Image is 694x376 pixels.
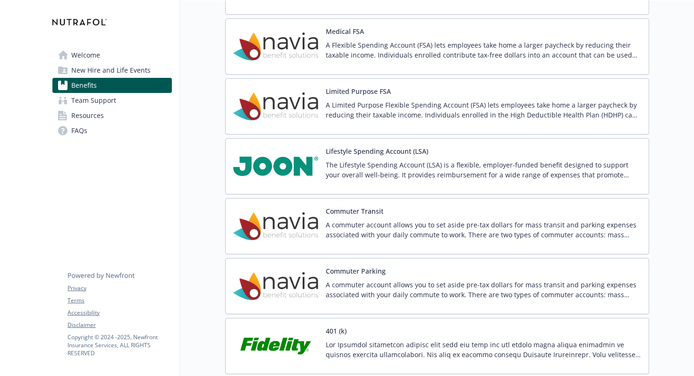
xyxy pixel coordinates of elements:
[326,280,641,300] p: A commuter account allows you to set aside pre-tax dollars for mass transit and parking expenses ...
[326,86,391,96] button: Limited Purpose FSA
[326,266,386,276] button: Commuter Parking
[326,26,364,36] button: Medical FSA
[68,296,171,305] a: Terms
[326,326,347,336] button: 401 (k)
[68,321,171,329] a: Disclaimer
[68,333,171,357] p: Copyright © 2024 - 2025 , Newfront Insurance Services, ALL RIGHTS RESERVED
[71,93,116,108] span: Team Support
[326,220,641,240] p: A commuter account allows you to set aside pre-tax dollars for mass transit and parking expenses ...
[52,123,172,138] a: FAQs
[71,63,151,78] span: New Hire and Life Events
[233,326,318,366] img: Fidelity Investments carrier logo
[52,63,172,78] a: New Hire and Life Events
[326,146,428,156] button: Lifestyle Spending Account (LSA)
[68,284,171,292] a: Privacy
[233,86,318,126] img: Navia Benefit Solutions carrier logo
[233,206,318,246] img: Navia Benefit Solutions carrier logo
[71,108,104,123] span: Resources
[233,266,318,306] img: Navia Benefit Solutions carrier logo
[233,26,318,67] img: Navia Benefit Solutions carrier logo
[233,146,318,186] img: JOON carrier logo
[71,123,87,138] span: FAQs
[71,78,97,93] span: Benefits
[326,340,641,359] p: Lor Ipsumdol sitametcon adipisc elit sedd eiu temp inc utl etdolo magna aliqua enimadmin ve quisn...
[326,160,641,180] p: The Lifestyle Spending Account (LSA) is a flexible, employer-funded benefit designed to support y...
[326,100,641,120] p: A Limited Purpose Flexible Spending Account (FSA) lets employees take home a larger paycheck by r...
[52,108,172,123] a: Resources
[52,48,172,63] a: Welcome
[326,206,383,216] button: Commuter Transit
[68,309,171,317] a: Accessibility
[52,93,172,108] a: Team Support
[71,48,100,63] span: Welcome
[52,78,172,93] a: Benefits
[326,40,641,60] p: A Flexible Spending Account (FSA) lets employees take home a larger paycheck by reducing their ta...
